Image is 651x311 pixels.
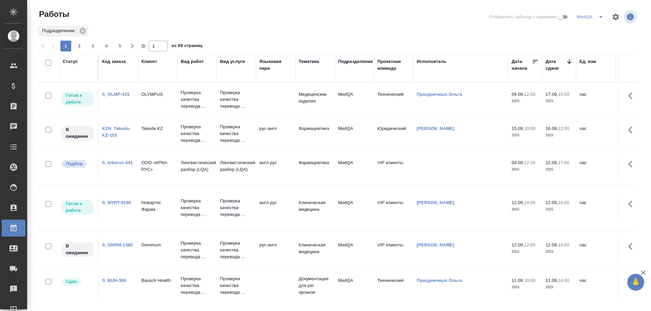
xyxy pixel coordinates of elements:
td: час [576,122,615,146]
div: Можно подбирать исполнителей [61,159,95,169]
span: 🙏 [630,275,642,289]
button: Здесь прячутся важные кнопки [624,88,640,104]
p: Проверка качества перевода ... [181,198,213,218]
p: 12:34 [524,160,535,165]
p: 2025 [512,98,539,105]
p: 2025 [546,248,573,255]
p: В ожидании [66,126,90,140]
p: Подразделение [42,27,77,34]
td: час [576,156,615,180]
p: Фармацевтика [299,125,331,132]
span: Работы [37,9,69,20]
td: MedQA [335,196,374,220]
p: Bausch Health [141,277,174,284]
p: 2025 [546,206,573,213]
p: Лингвистический разбор (LQA) [220,159,253,173]
p: 15.09, [512,126,524,131]
span: Настроить таблицу [608,9,624,25]
div: Вид услуги [220,58,245,65]
p: 10:00 [524,126,535,131]
td: час [576,88,615,111]
div: Дата сдачи [546,58,566,72]
button: Здесь прячутся важные кнопки [624,156,640,172]
p: 2025 [546,166,573,173]
button: Здесь прячутся важные кнопки [624,196,640,212]
span: 3 [87,43,98,49]
p: 16:00 [558,200,569,205]
a: Праздничных Ольга [417,92,462,97]
span: из 89 страниц [172,42,202,51]
p: В ожидании [66,243,90,256]
div: Подразделение [38,26,88,37]
p: 12:00 [558,126,569,131]
p: Фармацевтика [299,159,331,166]
td: Технический [374,88,413,111]
p: Проверка качества перевода ... [220,275,253,296]
p: 2025 [512,132,539,139]
td: час [576,196,615,220]
td: VIP клиенты [374,196,413,220]
div: Тематика [299,58,319,65]
p: Проверка качества перевода ... [181,89,213,110]
p: 14:00 [558,278,569,283]
div: Подразделение [338,58,373,65]
p: 12.09, [546,242,558,247]
p: Новартис Фарма [141,199,174,213]
p: 2025 [512,166,539,173]
p: 11.09, [512,278,524,283]
td: час [576,274,615,297]
span: 2 [74,43,85,49]
p: 12:00 [524,242,535,247]
button: 2 [74,41,85,51]
td: MedQA [335,156,374,180]
a: S_GNRM-1360 [102,242,133,247]
div: Дата начала [512,58,532,72]
p: 12:00 [524,92,535,97]
td: Юридический [374,122,413,146]
p: 2025 [512,206,539,213]
p: 17:00 [558,160,569,165]
div: Статус [63,58,78,65]
td: рус-англ [256,238,295,262]
p: Готов к работе [66,92,90,106]
span: 5 [115,43,125,49]
div: Клиент [141,58,157,65]
p: 11.09, [546,278,558,283]
td: англ-рус [256,156,295,180]
p: 14:00 [524,200,535,205]
td: час [576,238,615,262]
p: Клиническая медицина [299,199,331,213]
a: Праздничных Ольга [417,278,462,283]
p: 2025 [546,98,573,105]
div: Менеджер проверил работу исполнителя, передает ее на следующий этап [61,277,95,286]
td: 1 [615,122,649,146]
span: 4 [101,43,112,49]
div: Языковая пара [259,58,292,72]
p: 10:00 [524,278,535,283]
p: Проверка качества перевода ... [220,240,253,260]
td: 1 [615,274,649,297]
div: Проектная команда [377,58,410,72]
div: Исполнитель назначен, приступать к работе пока рано [61,125,95,141]
a: S_NVRT-5196 [102,200,131,205]
p: Медицинские изделия [299,91,331,105]
p: Документация для рег. органов [299,275,331,296]
button: 5 [115,41,125,51]
td: VIP клиенты [374,238,413,262]
p: 04.09, [512,160,524,165]
a: [PERSON_NAME] [417,200,454,205]
div: Вид работ [181,58,204,65]
td: VIP клиенты [374,156,413,180]
p: 09.09, [512,92,524,97]
p: Проверка качества перевода ... [220,89,253,110]
a: S_BUH-386 [102,278,126,283]
p: Проверка качества перевода ... [181,124,213,144]
td: MedQA [335,122,374,146]
p: 16.09, [546,126,558,131]
p: 2025 [546,132,573,139]
td: MedQA [335,88,374,111]
p: Готов к работе [66,200,90,214]
button: 3 [87,41,98,51]
p: Takeda KZ [141,125,174,132]
td: 2 [615,196,649,220]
